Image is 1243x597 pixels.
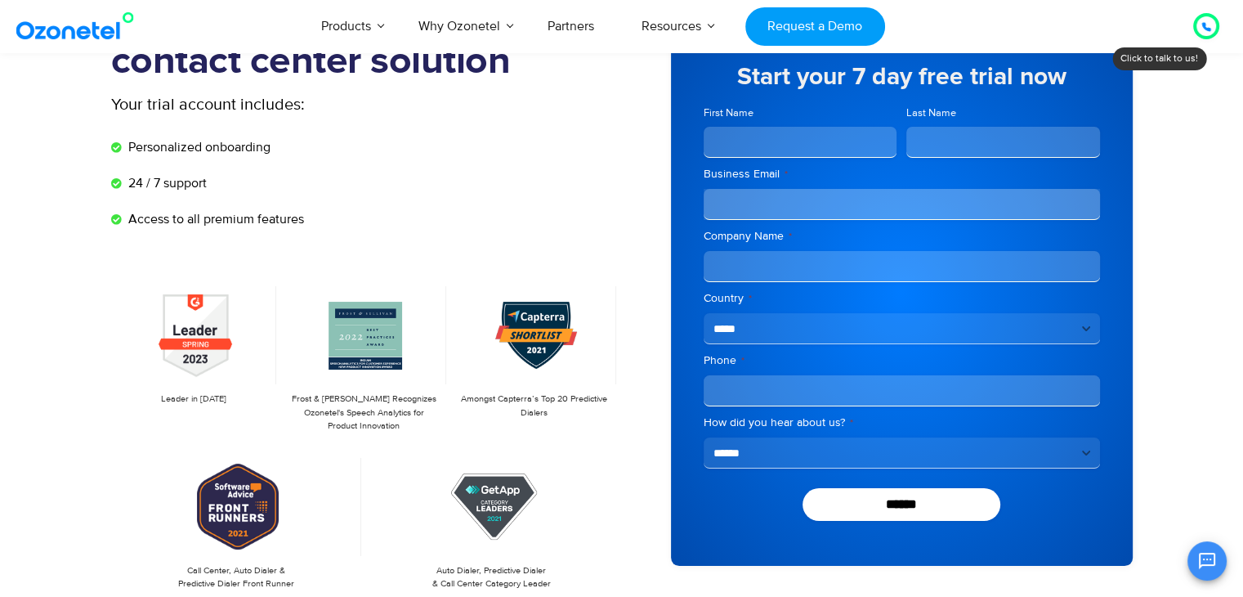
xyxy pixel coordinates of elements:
button: Open chat [1187,541,1227,581]
p: Amongst Capterra’s Top 20 Predictive Dialers [459,393,608,420]
label: Country [704,290,1100,307]
span: Access to all premium features [124,209,304,229]
p: Frost & [PERSON_NAME] Recognizes Ozonetel's Speech Analytics for Product Innovation [289,393,438,433]
h5: Start your 7 day free trial now [704,65,1100,89]
label: Business Email [704,166,1100,182]
span: 24 / 7 support [124,173,207,193]
p: Auto Dialer, Predictive Dialer & Call Center Category Leader [374,564,609,591]
p: Leader in [DATE] [119,393,268,406]
span: Personalized onboarding [124,137,271,157]
p: Your trial account includes: [111,92,499,117]
p: Call Center, Auto Dialer & Predictive Dialer Front Runner [119,564,354,591]
label: Phone [704,352,1100,369]
label: Last Name [906,105,1100,121]
label: How did you hear about us? [704,415,1100,431]
a: Request a Demo [745,7,885,46]
label: First Name [704,105,897,121]
label: Company Name [704,228,1100,245]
